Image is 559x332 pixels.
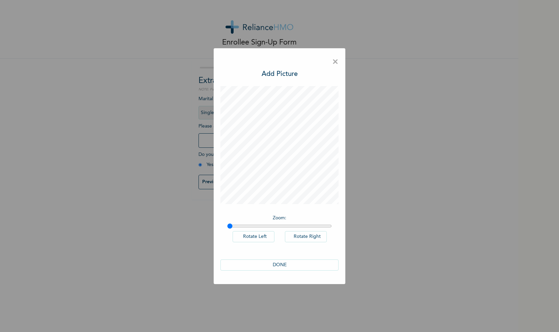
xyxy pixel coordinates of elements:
[227,215,332,222] p: Zoom :
[332,55,339,69] span: ×
[233,231,274,242] button: Rotate Left
[198,124,320,151] span: Please add a recent Passport Photograph
[220,259,339,271] button: DONE
[285,231,327,242] button: Rotate Right
[262,69,298,79] h3: Add Picture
